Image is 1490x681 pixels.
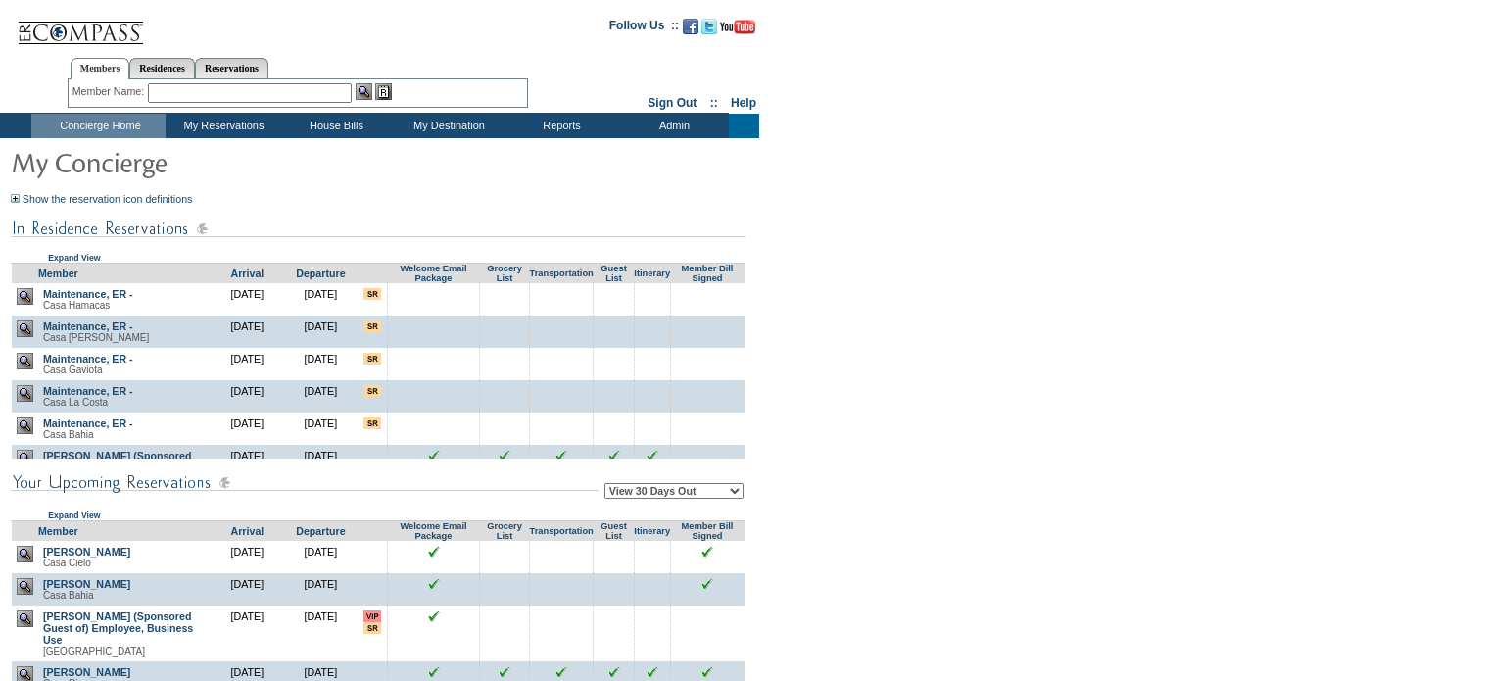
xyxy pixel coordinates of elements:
[17,5,144,45] img: Compass Home
[48,253,100,263] a: Expand View
[17,385,33,402] img: view
[707,610,708,611] img: blank.gif
[211,380,284,413] td: [DATE]
[284,541,358,573] td: [DATE]
[400,264,466,283] a: Welcome Email Package
[707,450,708,451] img: blank.gif
[211,606,284,661] td: [DATE]
[561,417,562,418] img: blank.gif
[363,622,381,634] input: There are special requests for this reservation!
[608,666,620,678] input: Click to see this reservation's guest list
[634,268,670,278] a: Itinerary
[613,353,614,354] img: blank.gif
[43,646,145,657] span: [GEOGRAPHIC_DATA]
[428,578,440,590] img: chkSmaller.gif
[211,413,284,445] td: [DATE]
[529,268,593,278] a: Transportation
[211,541,284,573] td: [DATE]
[363,385,381,397] input: There are special requests for this reservation!
[720,24,755,36] a: Subscribe to our YouTube Channel
[363,288,381,300] input: There are special requests for this reservation!
[613,320,614,321] img: blank.gif
[375,83,392,100] img: Reservations
[710,96,718,110] span: ::
[43,610,193,646] a: [PERSON_NAME] (Sponsored Guest of) Employee, Business Use
[561,546,562,547] img: blank.gif
[683,24,698,36] a: Become our fan on Facebook
[561,288,562,289] img: blank.gif
[651,578,652,579] img: blank.gif
[231,268,264,279] a: Arrival
[43,332,149,343] span: Casa [PERSON_NAME]
[499,666,510,678] input: Click to see this reservation's grocery list
[613,417,614,418] img: blank.gif
[72,83,148,100] div: Member Name:
[17,417,33,434] img: view
[284,445,358,489] td: [DATE]
[682,521,734,541] a: Member Bill Signed
[561,610,562,611] img: blank.gif
[17,288,33,305] img: view
[634,526,670,536] a: Itinerary
[195,58,268,78] a: Reservations
[17,450,33,466] img: view
[601,264,626,283] a: Guest List
[43,320,133,332] a: Maintenance, ER -
[707,417,708,418] img: blank.gif
[71,58,130,79] a: Members
[31,114,166,138] td: Concierge Home
[129,58,195,78] a: Residences
[613,385,614,386] img: blank.gif
[363,320,381,332] input: There are special requests for this reservation!
[651,546,652,547] img: blank.gif
[11,194,20,203] img: Show the reservation icon definitions
[211,283,284,316] td: [DATE]
[651,385,652,386] img: blank.gif
[284,606,358,661] td: [DATE]
[647,450,658,462] input: Click to see this reservation's itinerary
[284,316,358,348] td: [DATE]
[651,288,652,289] img: blank.gif
[43,558,91,568] span: Casa Cielo
[529,526,593,536] a: Transportation
[561,385,562,386] img: blank.gif
[284,573,358,606] td: [DATE]
[17,578,33,595] img: view
[43,385,133,397] a: Maintenance, ER -
[433,417,434,418] img: blank.gif
[284,413,358,445] td: [DATE]
[701,24,717,36] a: Follow us on Twitter
[701,546,713,558] input: Click to see this reservation's incidentals
[211,348,284,380] td: [DATE]
[613,578,614,579] img: blank.gif
[38,268,78,279] a: Member
[400,521,466,541] a: Welcome Email Package
[707,353,708,354] img: blank.gif
[211,316,284,348] td: [DATE]
[601,521,626,541] a: Guest List
[43,546,130,558] a: [PERSON_NAME]
[43,450,192,473] a: [PERSON_NAME] (Sponsored Guest of) [PERSON_NAME]
[504,114,616,138] td: Reports
[561,578,562,579] img: blank.gif
[609,17,679,40] td: Follow Us ::
[428,610,440,622] img: chkSmaller.gif
[487,521,522,541] a: Grocery List
[683,19,698,34] img: Become our fan on Facebook
[211,445,284,489] td: [DATE]
[731,96,756,110] a: Help
[682,264,734,283] a: Member Bill Signed
[555,666,567,678] input: Click to see this reservation's transportation information
[43,590,94,601] span: Casa Bahia
[616,114,729,138] td: Admin
[701,19,717,34] img: Follow us on Twitter
[43,288,133,300] a: Maintenance, ER -
[38,525,78,537] a: Member
[555,450,567,462] input: Click to see this reservation's transportation information
[701,578,713,590] input: Click to see this reservation's incidentals
[499,450,510,462] input: Click to see this reservation's grocery list
[707,320,708,321] img: blank.gif
[356,83,372,100] img: View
